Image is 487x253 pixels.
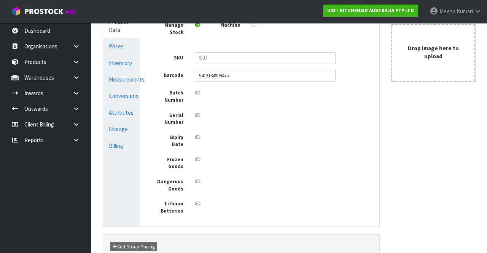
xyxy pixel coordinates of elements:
[103,55,140,71] a: Inventory
[103,72,140,87] a: Measurements
[11,6,21,16] img: cube-alt.png
[103,138,140,154] a: Billing
[195,70,336,82] input: Barcode
[151,70,189,79] label: Barcode
[103,14,140,38] a: Product Data
[439,8,455,15] span: Meena
[151,132,189,148] label: Expiry Date
[103,105,140,120] a: Attributes
[103,121,140,137] a: Storage
[195,52,336,64] input: SKU
[151,87,189,104] label: Batch Number
[151,198,189,215] label: Lithium Batteries
[327,7,414,14] strong: K01 - KITCHENAID AUSTRALIA PTY LTD
[103,38,140,54] a: Prices
[151,154,189,170] label: Frozen Goods
[151,176,189,192] label: Dangerous Goods
[103,88,140,104] a: Conversions
[151,19,189,36] label: Manage Stock
[208,19,246,29] label: Machine
[323,5,418,17] a: K01 - KITCHENAID AUSTRALIA PTY LTD
[24,6,63,16] span: ProStock
[151,52,189,62] label: SKU
[408,45,459,60] strong: Drop image here to upload
[65,8,76,16] small: WMS
[151,110,189,126] label: Serial Number
[110,242,157,251] button: Add Group Pricing
[457,8,473,15] span: Kumari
